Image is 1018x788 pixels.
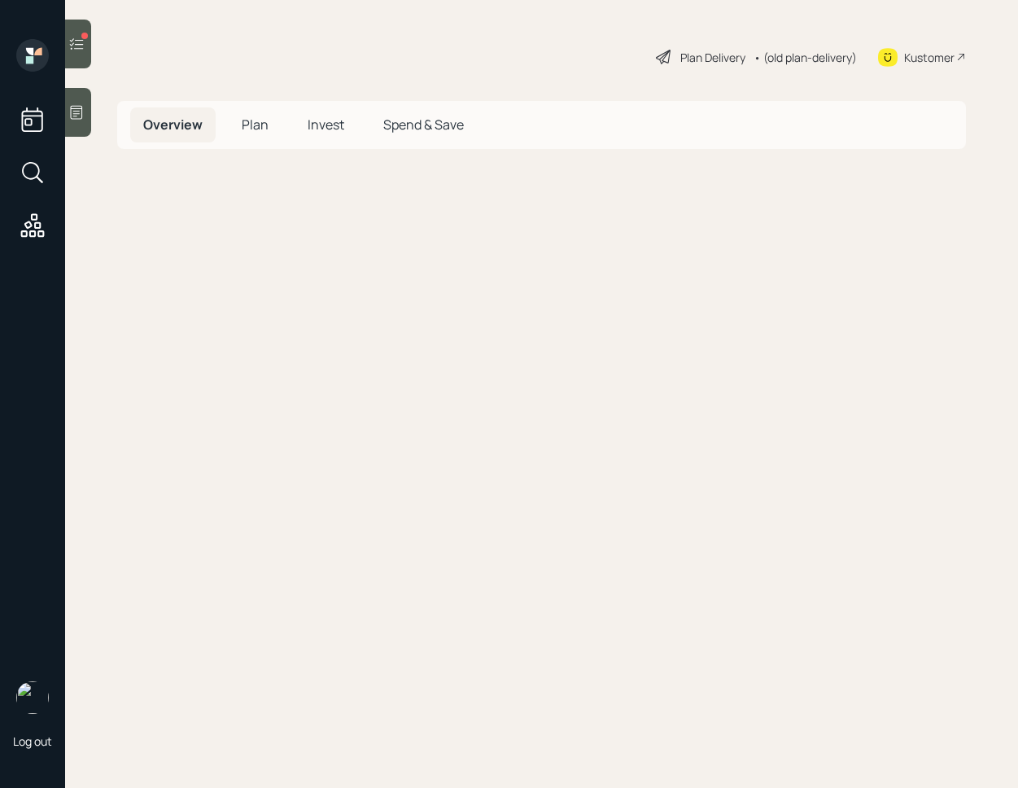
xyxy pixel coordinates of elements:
[680,49,745,66] div: Plan Delivery
[308,116,344,134] span: Invest
[13,733,52,749] div: Log out
[242,116,269,134] span: Plan
[383,116,464,134] span: Spend & Save
[16,681,49,714] img: retirable_logo.png
[754,49,857,66] div: • (old plan-delivery)
[904,49,955,66] div: Kustomer
[143,116,203,134] span: Overview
